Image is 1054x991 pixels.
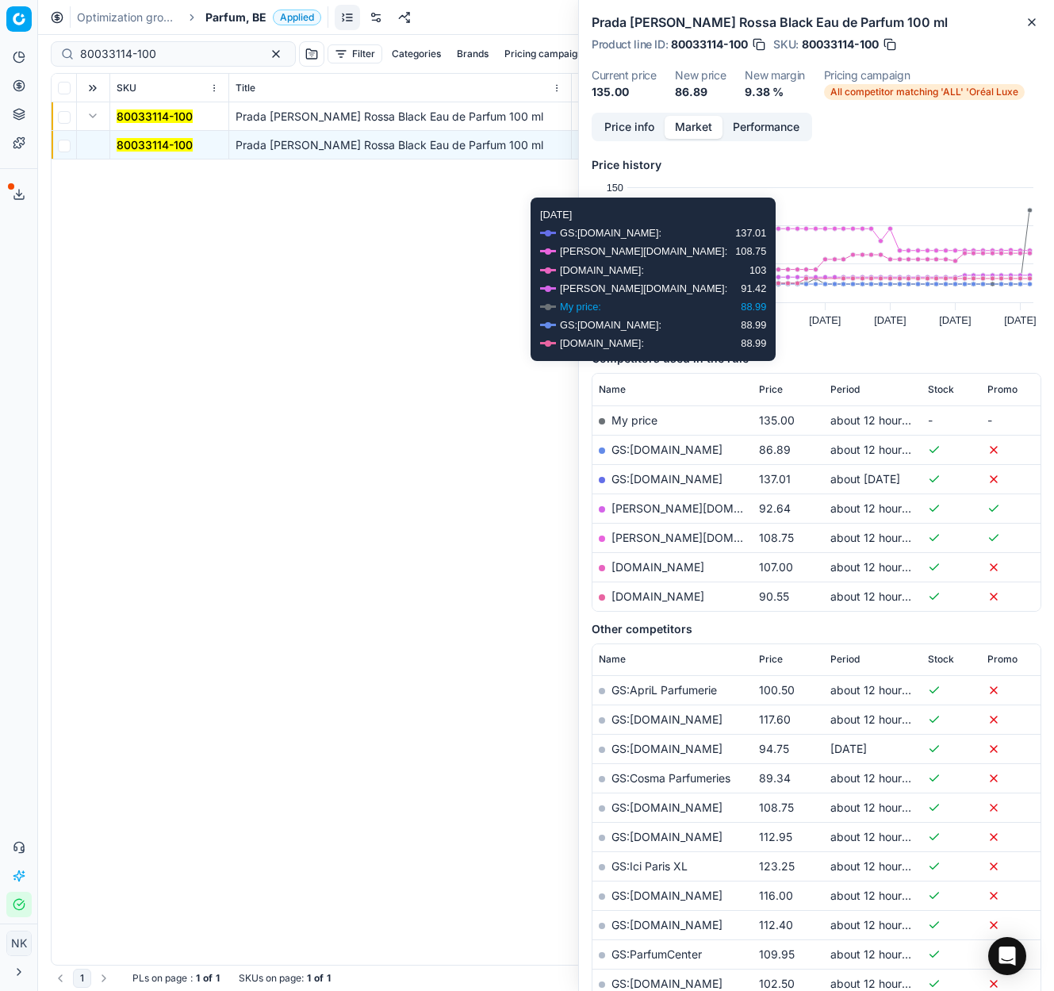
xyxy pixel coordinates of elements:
[1004,314,1036,326] text: [DATE]
[759,683,795,697] span: 100.50
[830,742,867,755] span: [DATE]
[830,801,930,814] span: about 12 hours ago
[592,157,1041,173] h5: Price history
[607,182,623,194] text: 150
[611,443,722,456] a: GS:[DOMAIN_NAME]
[205,10,266,25] span: Parfum, BE
[94,969,113,988] button: Go to next page
[830,683,930,697] span: about 12 hours ago
[611,501,795,515] a: [PERSON_NAME][DOMAIN_NAME]
[117,109,193,123] mark: 80033114-100
[722,116,810,139] button: Performance
[830,560,930,574] span: about 12 hours ago
[830,501,930,515] span: about 12 hours ago
[675,70,726,81] dt: New price
[611,859,688,873] a: GS:Ici Paris XL
[830,413,930,427] span: about 12 hours ago
[117,109,193,125] button: 80033114-100
[611,771,730,785] a: GS:Cosma Parfumeries
[51,969,70,988] button: Go to previous page
[759,713,791,726] span: 117.60
[830,830,930,843] span: about 12 hours ago
[203,972,213,985] strong: of
[611,531,795,544] a: [PERSON_NAME][DOMAIN_NAME]
[117,82,136,94] span: SKU
[745,70,805,81] dt: New margin
[611,413,657,427] span: My price
[132,972,187,985] span: PLs on page
[611,683,717,697] a: GS:ApriL Parfumerie
[273,10,321,25] span: Applied
[759,889,793,902] span: 116.00
[205,10,321,25] span: Parfum, BEApplied
[759,859,795,873] span: 123.25
[759,413,795,427] span: 135.00
[773,39,799,50] span: SKU :
[759,918,793,931] span: 112.40
[611,801,722,814] a: GS:[DOMAIN_NAME]
[611,472,722,486] a: GS:[DOMAIN_NAME]
[830,472,900,486] span: about [DATE]
[830,859,930,873] span: about 12 hours ago
[759,771,791,785] span: 89.34
[830,947,930,961] span: about 12 hours ago
[236,109,543,123] span: Prada [PERSON_NAME] Rossa Black Eau de Parfum 100 ml
[679,314,711,326] text: [DATE]
[922,405,981,435] td: -
[759,501,791,515] span: 92.64
[498,44,589,63] button: Pricing campaign
[6,931,32,956] button: NK
[51,969,113,988] nav: pagination
[599,383,626,396] span: Name
[236,138,543,152] span: Prada [PERSON_NAME] Rossa Black Eau de Parfum 100 ml
[611,560,704,574] a: [DOMAIN_NAME]
[830,918,930,931] span: about 12 hours ago
[759,830,792,843] span: 112.95
[328,44,382,63] button: Filter
[599,653,626,666] span: Name
[824,70,1025,81] dt: Pricing campaign
[759,947,795,961] span: 109.95
[592,39,668,50] span: Product line ID :
[830,889,930,902] span: about 12 hours ago
[594,116,665,139] button: Price info
[830,653,860,666] span: Period
[874,314,906,326] text: [DATE]
[385,44,447,63] button: Categories
[830,531,930,544] span: about 12 hours ago
[759,443,791,456] span: 86.89
[611,977,722,990] a: GS:[DOMAIN_NAME]
[592,84,656,100] dd: 135.00
[83,106,102,125] button: Expand
[611,918,722,931] a: GS:[DOMAIN_NAME]
[7,931,31,955] span: NK
[592,13,1041,32] h2: Prada [PERSON_NAME] Rossa Black Eau de Parfum 100 ml
[939,314,971,326] text: [DATE]
[327,972,331,985] strong: 1
[928,653,954,666] span: Stock
[675,84,726,100] dd: 86.89
[759,977,795,990] span: 102.50
[611,713,722,726] a: GS:[DOMAIN_NAME]
[73,969,91,988] button: 1
[611,830,722,843] a: GS:[DOMAIN_NAME]
[830,383,860,396] span: Period
[988,937,1026,975] div: Open Intercom Messenger
[592,351,1041,367] h5: Competitors used in the rule
[196,972,200,985] strong: 1
[759,801,794,814] span: 108.75
[759,560,793,574] span: 107.00
[665,116,722,139] button: Market
[611,889,722,902] a: GS:[DOMAIN_NAME]
[981,405,1041,435] td: -
[987,383,1018,396] span: Promo
[809,314,841,326] text: [DATE]
[830,713,930,726] span: about 12 hours ago
[745,84,805,100] dd: 9.38 %
[759,383,783,396] span: Price
[216,972,220,985] strong: 1
[239,972,304,985] span: SKUs on page :
[759,531,794,544] span: 108.75
[611,947,702,961] a: GS:ParfumCenter
[759,653,783,666] span: Price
